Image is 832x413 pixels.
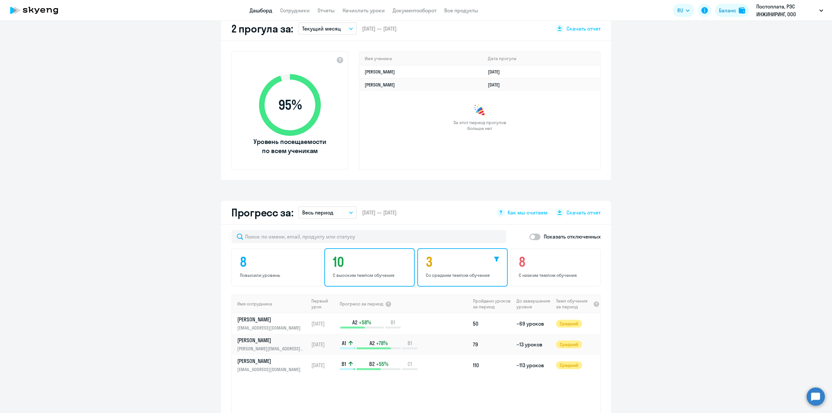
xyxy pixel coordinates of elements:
[719,6,736,14] div: Баланс
[342,340,346,347] span: A1
[426,254,501,270] h4: 3
[408,360,412,368] span: C1
[514,355,553,376] td: ~113 уроков
[231,22,293,35] h2: 2 прогула за:
[408,340,412,347] span: B1
[362,209,396,216] span: [DATE] — [DATE]
[470,334,514,355] td: 79
[237,316,304,323] p: [PERSON_NAME]
[556,361,582,369] span: Средний
[514,334,553,355] td: ~13 уроков
[376,340,388,347] span: +78%
[302,209,333,216] p: Весь период
[444,7,478,14] a: Все продукты
[488,82,505,88] a: [DATE]
[253,137,327,155] span: Уровень посещаемости по всем ученикам
[309,313,339,334] td: [DATE]
[514,313,553,334] td: ~69 уроков
[237,337,304,344] p: [PERSON_NAME]
[309,355,339,376] td: [DATE]
[470,355,514,376] td: 110
[362,25,396,32] span: [DATE] — [DATE]
[391,319,395,326] span: B1
[488,69,505,75] a: [DATE]
[237,337,308,352] a: [PERSON_NAME][PERSON_NAME][EMAIL_ADDRESS][DOMAIN_NAME]
[352,319,357,326] span: A2
[333,254,408,270] h4: 10
[343,7,385,14] a: Начислить уроки
[514,294,553,313] th: До завершения уровня
[566,209,601,216] span: Скачать отчет
[376,360,388,368] span: +55%
[470,313,514,334] td: 50
[370,340,375,347] span: A2
[298,206,357,219] button: Весь период
[232,294,309,313] th: Имя сотрудника
[231,230,506,243] input: Поиск по имени, email, продукту или статусу
[309,294,339,313] th: Первый урок
[253,97,327,113] span: 95 %
[544,233,601,240] p: Показать отключенных
[566,25,601,32] span: Скачать отчет
[237,316,308,331] a: [PERSON_NAME][EMAIL_ADDRESS][DOMAIN_NAME]
[556,298,591,310] span: Темп обучения за период
[359,52,483,65] th: Имя ученика
[340,301,383,307] span: Прогресс за период
[556,341,582,348] span: Средний
[519,254,594,270] h4: 8
[309,334,339,355] td: [DATE]
[753,3,826,18] button: Постоплата, РЭС ИНЖИНИРИНГ, ООО
[369,360,375,368] span: B2
[473,104,486,117] img: congrats
[673,4,694,17] button: RU
[365,82,395,88] a: [PERSON_NAME]
[280,7,310,14] a: Сотрудники
[556,320,582,328] span: Средний
[470,294,514,313] th: Пройдено уроков за период
[237,366,304,373] p: [EMAIL_ADDRESS][DOMAIN_NAME]
[250,7,272,14] a: Дашборд
[318,7,335,14] a: Отчеты
[508,209,548,216] span: Как мы считаем
[237,357,308,373] a: [PERSON_NAME][EMAIL_ADDRESS][DOMAIN_NAME]
[298,22,357,35] button: Текущий месяц
[739,7,745,14] img: balance
[426,272,501,278] p: Со средним темпом обучения
[452,120,507,131] span: За этот период прогулов больше нет
[240,272,315,278] p: Повысили уровень
[237,345,304,352] p: [PERSON_NAME][EMAIL_ADDRESS][DOMAIN_NAME]
[359,319,371,326] span: +58%
[237,324,304,331] p: [EMAIL_ADDRESS][DOMAIN_NAME]
[519,272,594,278] p: С низким темпом обучения
[393,7,436,14] a: Документооборот
[483,52,600,65] th: Дата прогула
[302,25,341,32] p: Текущий месяц
[365,69,395,75] a: [PERSON_NAME]
[342,360,346,368] span: B1
[756,3,817,18] p: Постоплата, РЭС ИНЖИНИРИНГ, ООО
[677,6,683,14] span: RU
[240,254,315,270] h4: 8
[715,4,749,17] button: Балансbalance
[333,272,408,278] p: С высоким темпом обучения
[231,206,293,219] h2: Прогресс за:
[237,357,304,365] p: [PERSON_NAME]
